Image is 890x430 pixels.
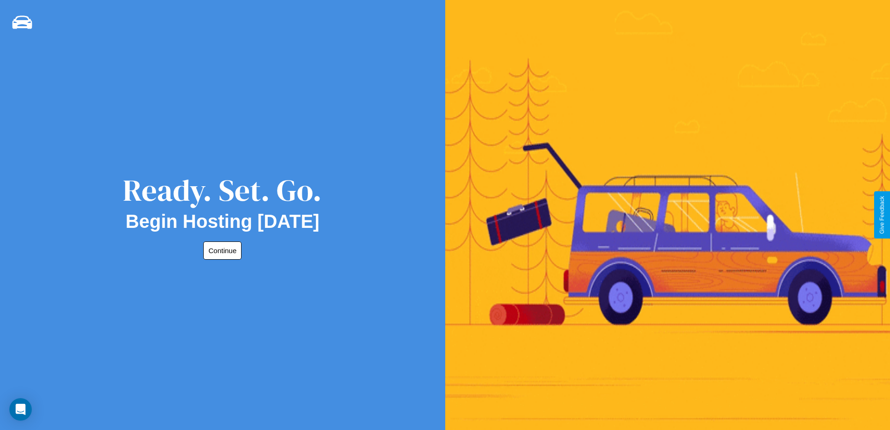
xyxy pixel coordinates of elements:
div: Open Intercom Messenger [9,398,32,421]
div: Give Feedback [879,196,885,234]
div: Ready. Set. Go. [123,169,322,211]
h2: Begin Hosting [DATE] [126,211,320,232]
button: Continue [203,241,242,260]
